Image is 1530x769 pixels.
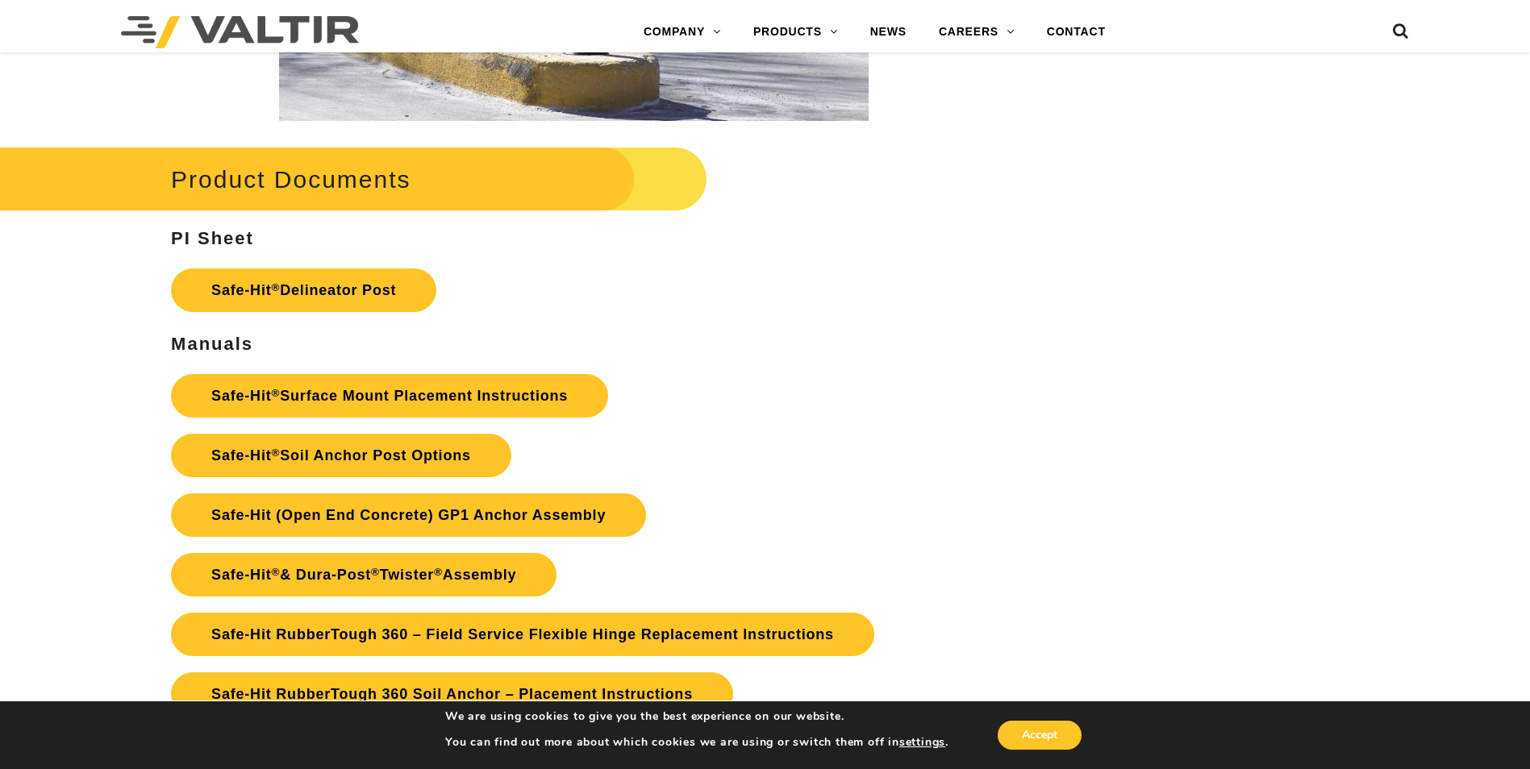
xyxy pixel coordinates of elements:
[445,735,948,750] p: You can find out more about which cookies we are using or switch them off in .
[1031,16,1122,48] a: CONTACT
[272,447,281,459] sup: ®
[171,374,608,418] a: Safe-Hit®Surface Mount Placement Instructions
[171,268,436,312] a: Safe-Hit®Delineator Post
[854,16,923,48] a: NEWS
[171,553,557,596] a: Safe-Hit®& Dura-Post®Twister®Assembly
[445,709,948,724] p: We are using cookies to give you the best experience on our website.
[272,281,281,293] sup: ®
[272,387,281,399] sup: ®
[171,334,253,354] strong: Manuals
[434,566,443,578] sup: ®
[272,566,281,578] sup: ®
[171,434,511,477] a: Safe-Hit®Soil Anchor Post Options
[171,228,254,248] strong: PI Sheet
[998,721,1082,750] button: Accept
[121,16,359,48] img: Valtir
[171,672,733,716] a: Safe-Hit RubberTough 360 Soil Anchor – Placement Instructions
[171,613,874,656] a: Safe-Hit RubberTough 360 – Field Service Flexible Hinge Replacement Instructions
[923,16,1031,48] a: CAREERS
[371,566,380,578] sup: ®
[899,735,945,750] button: settings
[737,16,854,48] a: PRODUCTS
[171,493,646,537] a: Safe-Hit (Open End Concrete) GP1 Anchor Assembly
[627,16,737,48] a: COMPANY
